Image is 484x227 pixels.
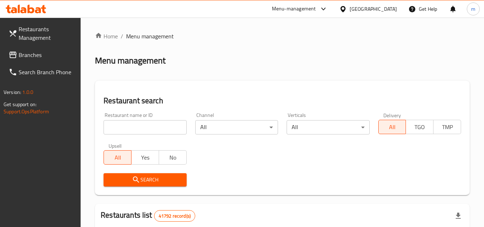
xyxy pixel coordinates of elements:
[131,150,159,165] button: Yes
[104,150,131,165] button: All
[104,173,186,186] button: Search
[95,32,470,41] nav: breadcrumb
[154,213,195,219] span: 41792 record(s)
[162,152,184,163] span: No
[436,122,458,132] span: TMP
[154,210,195,222] div: Total records count
[382,122,403,132] span: All
[121,32,123,41] li: /
[471,5,475,13] span: m
[159,150,187,165] button: No
[4,88,21,97] span: Version:
[109,175,181,184] span: Search
[104,120,186,134] input: Search for restaurant name or ID..
[409,122,431,132] span: TGO
[350,5,397,13] div: [GEOGRAPHIC_DATA]
[272,5,316,13] div: Menu-management
[19,25,75,42] span: Restaurants Management
[4,107,49,116] a: Support.OpsPlatform
[3,63,81,81] a: Search Branch Phone
[406,120,433,134] button: TGO
[378,120,406,134] button: All
[109,143,122,148] label: Upsell
[3,20,81,46] a: Restaurants Management
[95,32,118,41] a: Home
[383,113,401,118] label: Delivery
[95,55,166,66] h2: Menu management
[19,68,75,76] span: Search Branch Phone
[195,120,278,134] div: All
[287,120,369,134] div: All
[22,88,33,97] span: 1.0.0
[19,51,75,59] span: Branches
[101,210,195,222] h2: Restaurants list
[104,95,461,106] h2: Restaurant search
[107,152,129,163] span: All
[433,120,461,134] button: TMP
[134,152,156,163] span: Yes
[450,207,467,224] div: Export file
[126,32,174,41] span: Menu management
[4,100,37,109] span: Get support on:
[3,46,81,63] a: Branches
